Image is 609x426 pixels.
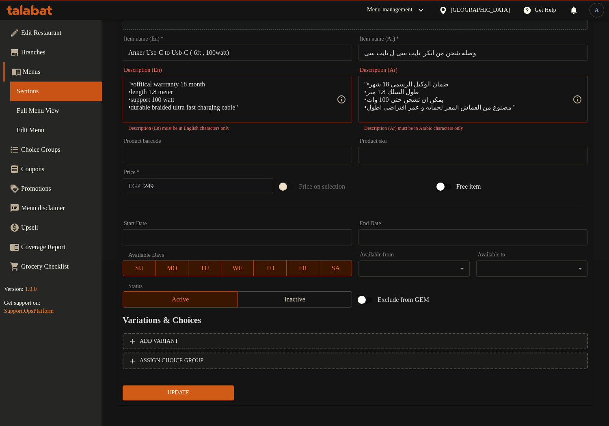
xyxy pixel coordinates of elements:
[17,106,95,116] span: Full Menu View
[322,262,349,274] span: SA
[3,218,102,237] a: Upsell
[4,308,54,314] a: Support.OpsPlatform
[364,125,582,132] p: Description (Ar) must be in Arabic characters only
[3,198,102,218] a: Menu disclaimer
[358,147,588,163] input: Please enter product sku
[25,286,37,292] span: 1.0.0
[456,182,481,191] span: Free item
[3,257,102,276] a: Grocery Checklist
[140,356,203,366] span: ASSIGN CHOICE GROUP
[17,86,95,96] span: Sections
[21,164,95,174] span: Coupons
[237,291,352,308] button: Inactive
[21,242,95,252] span: Coverage Report
[126,294,234,306] span: Active
[21,262,95,271] span: Grocery Checklist
[144,178,273,194] input: Please enter price
[221,260,254,276] button: WE
[3,23,102,43] a: Edit Restaurant
[123,314,588,326] h2: Variations & Choices
[140,336,178,346] span: Add variant
[10,120,102,140] a: Edit Menu
[3,62,102,82] a: Menus
[3,179,102,198] a: Promotions
[287,260,320,276] button: FR
[129,388,227,398] span: Update
[3,43,102,62] a: Branches
[126,262,152,274] span: SU
[123,147,352,163] input: Please enter product barcode
[378,295,429,305] span: Exclude from GEM
[451,6,510,15] div: [GEOGRAPHIC_DATA]
[4,286,24,292] span: Version:
[3,237,102,257] a: Coverage Report
[123,291,238,308] button: Active
[358,45,588,61] input: Enter name Ar
[128,181,140,191] p: EGP
[299,182,345,191] span: Price on selection
[3,140,102,159] a: Choice Groups
[254,260,287,276] button: TH
[595,6,599,15] span: A
[192,262,218,274] span: TU
[21,47,95,57] span: Branches
[290,262,316,274] span: FR
[476,260,587,277] div: ​
[21,203,95,213] span: Menu disclaimer
[10,82,102,101] a: Sections
[257,262,283,274] span: TH
[364,80,572,119] textarea: "•ضمان الوكيل الرسمي 18 شهر •طول السلك 1.8 متر •يمكن ان تشحن حتى 100 وات •مصنوع من القماش المفر ل...
[21,223,95,232] span: Upsell
[123,353,588,369] button: ASSIGN CHOICE GROUP
[128,125,346,132] p: Description (En) must be in English characters only
[123,333,588,350] button: Add variant
[155,260,188,276] button: MO
[4,300,40,306] span: Get support on:
[23,67,95,77] span: Menus
[10,101,102,120] a: Full Menu View
[319,260,352,276] button: SA
[123,45,352,61] input: Enter name En
[159,262,185,274] span: MO
[367,5,412,15] div: Menu-management
[123,260,155,276] button: SU
[123,385,234,400] button: Update
[21,184,95,194] span: Promotions
[3,159,102,179] a: Coupons
[358,260,470,277] div: ​
[241,294,349,306] span: Inactive
[188,260,221,276] button: TU
[128,80,337,119] textarea: "•offiical warrranty 18 month •length 1.8 meter •support 100 watt •durable braided ultra fast cha...
[225,262,251,274] span: WE
[21,28,95,38] span: Edit Restaurant
[17,125,95,135] span: Edit Menu
[21,145,95,155] span: Choice Groups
